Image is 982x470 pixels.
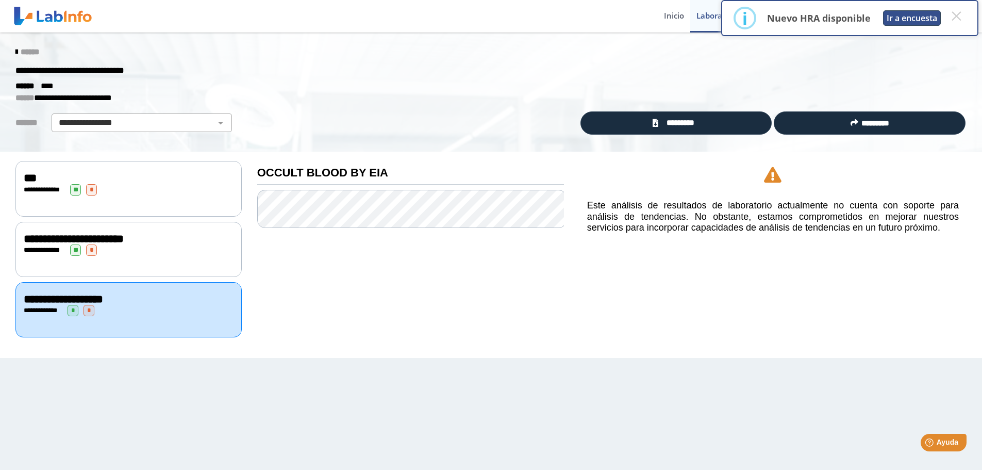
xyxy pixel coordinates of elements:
[947,7,966,25] button: Close this dialog
[890,430,971,459] iframe: Help widget launcher
[257,166,388,179] b: OCCULT BLOOD BY EIA
[883,10,941,26] button: Ir a encuesta
[767,12,871,24] p: Nuevo HRA disponible
[587,200,959,234] h5: Este análisis de resultados de laboratorio actualmente no cuenta con soporte para análisis de ten...
[742,9,747,27] div: i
